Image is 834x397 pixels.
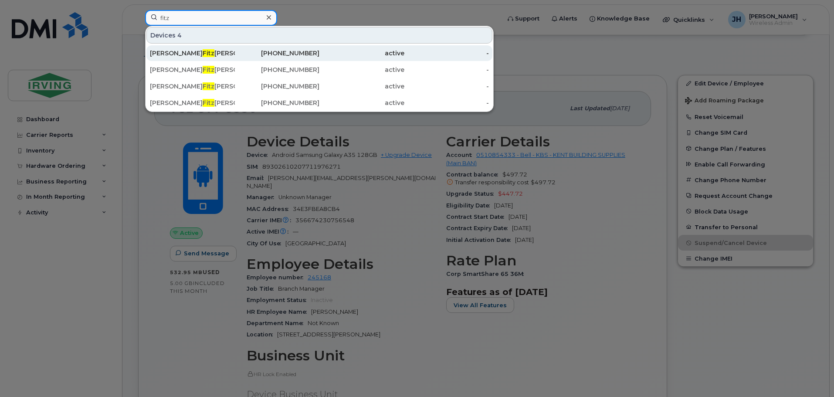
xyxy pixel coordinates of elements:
[404,65,489,74] div: -
[235,65,320,74] div: [PHONE_NUMBER]
[203,49,214,57] span: Fitz
[150,98,235,107] div: [PERSON_NAME] [PERSON_NAME]
[404,82,489,91] div: -
[319,65,404,74] div: active
[235,98,320,107] div: [PHONE_NUMBER]
[319,49,404,58] div: active
[235,82,320,91] div: [PHONE_NUMBER]
[177,31,182,40] span: 4
[146,95,492,111] a: [PERSON_NAME]Fitz[PERSON_NAME][PHONE_NUMBER]active-
[145,10,277,26] input: Find something...
[146,27,492,44] div: Devices
[146,45,492,61] a: [PERSON_NAME]Fitz[PERSON_NAME][PHONE_NUMBER]active-
[203,66,214,74] span: Fitz
[203,82,214,90] span: Fitz
[404,49,489,58] div: -
[150,82,235,91] div: [PERSON_NAME] [PERSON_NAME]
[146,78,492,94] a: [PERSON_NAME]Fitz[PERSON_NAME][PHONE_NUMBER]active-
[150,49,235,58] div: [PERSON_NAME] [PERSON_NAME]
[319,98,404,107] div: active
[146,62,492,78] a: [PERSON_NAME]Fitz[PERSON_NAME][PHONE_NUMBER]active-
[235,49,320,58] div: [PHONE_NUMBER]
[150,65,235,74] div: [PERSON_NAME] [PERSON_NAME]
[404,98,489,107] div: -
[203,99,214,107] span: Fitz
[319,82,404,91] div: active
